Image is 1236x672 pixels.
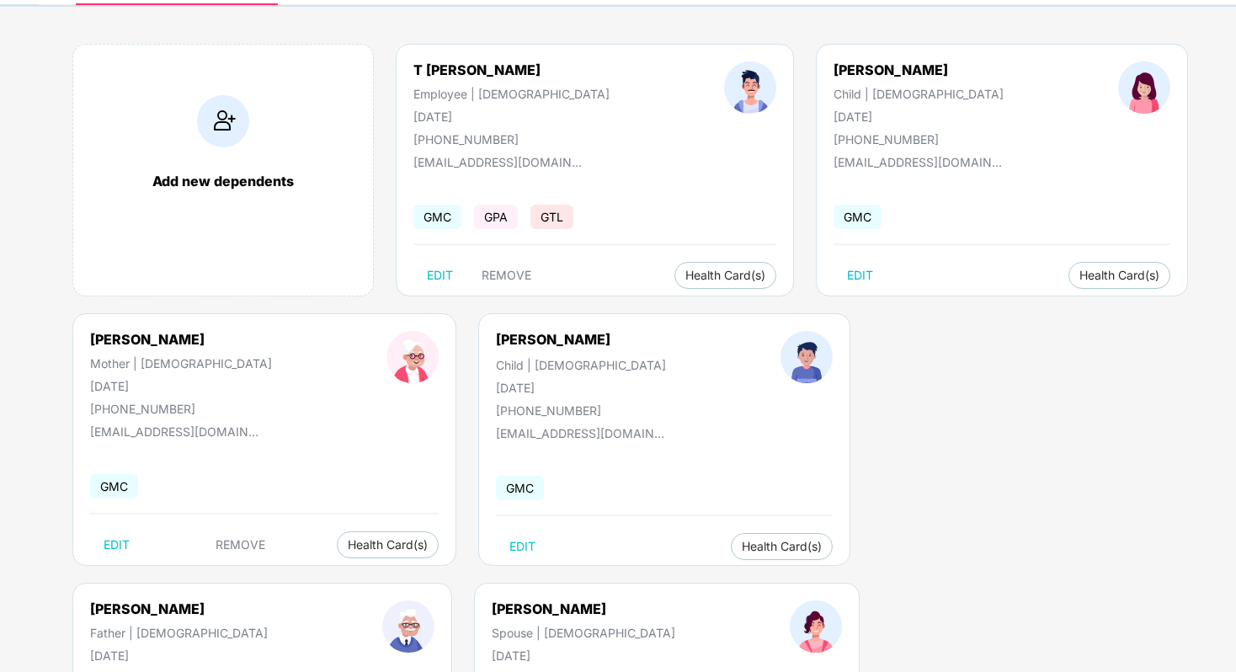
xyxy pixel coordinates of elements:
[724,61,776,114] img: profileImage
[731,533,833,560] button: Health Card(s)
[496,426,664,440] div: [EMAIL_ADDRESS][DOMAIN_NAME]
[742,542,822,551] span: Health Card(s)
[509,540,535,553] span: EDIT
[492,626,675,640] div: Spouse | [DEMOGRAPHIC_DATA]
[834,61,1004,78] div: [PERSON_NAME]
[348,541,428,549] span: Health Card(s)
[90,474,138,499] span: GMC
[496,381,666,395] div: [DATE]
[413,262,466,289] button: EDIT
[496,358,666,372] div: Child | [DEMOGRAPHIC_DATA]
[90,626,268,640] div: Father | [DEMOGRAPHIC_DATA]
[496,476,544,500] span: GMC
[780,331,833,383] img: profileImage
[847,269,873,282] span: EDIT
[1079,271,1159,280] span: Health Card(s)
[834,109,1004,124] div: [DATE]
[197,95,249,147] img: addIcon
[90,331,272,348] div: [PERSON_NAME]
[496,331,610,348] div: [PERSON_NAME]
[90,402,272,416] div: [PHONE_NUMBER]
[790,600,842,653] img: profileImage
[104,538,130,552] span: EDIT
[413,61,610,78] div: T [PERSON_NAME]
[90,531,143,558] button: EDIT
[1068,262,1170,289] button: Health Card(s)
[834,87,1004,101] div: Child | [DEMOGRAPHIC_DATA]
[202,531,279,558] button: REMOVE
[382,600,434,653] img: profileImage
[496,403,666,418] div: [PHONE_NUMBER]
[674,262,776,289] button: Health Card(s)
[834,155,1002,169] div: [EMAIL_ADDRESS][DOMAIN_NAME]
[834,205,882,229] span: GMC
[834,132,1004,147] div: [PHONE_NUMBER]
[427,269,453,282] span: EDIT
[216,538,265,552] span: REMOVE
[492,648,675,663] div: [DATE]
[413,87,610,101] div: Employee | [DEMOGRAPHIC_DATA]
[90,173,356,189] div: Add new dependents
[413,155,582,169] div: [EMAIL_ADDRESS][DOMAIN_NAME]
[90,424,258,439] div: [EMAIL_ADDRESS][DOMAIN_NAME]
[492,600,675,617] div: [PERSON_NAME]
[474,205,518,229] span: GPA
[337,531,439,558] button: Health Card(s)
[90,600,268,617] div: [PERSON_NAME]
[413,132,610,147] div: [PHONE_NUMBER]
[90,648,268,663] div: [DATE]
[413,205,461,229] span: GMC
[90,356,272,371] div: Mother | [DEMOGRAPHIC_DATA]
[413,109,610,124] div: [DATE]
[834,262,887,289] button: EDIT
[482,269,531,282] span: REMOVE
[496,533,549,560] button: EDIT
[468,262,545,289] button: REMOVE
[90,379,272,393] div: [DATE]
[1118,61,1170,114] img: profileImage
[386,331,439,383] img: profileImage
[530,205,573,229] span: GTL
[685,271,765,280] span: Health Card(s)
